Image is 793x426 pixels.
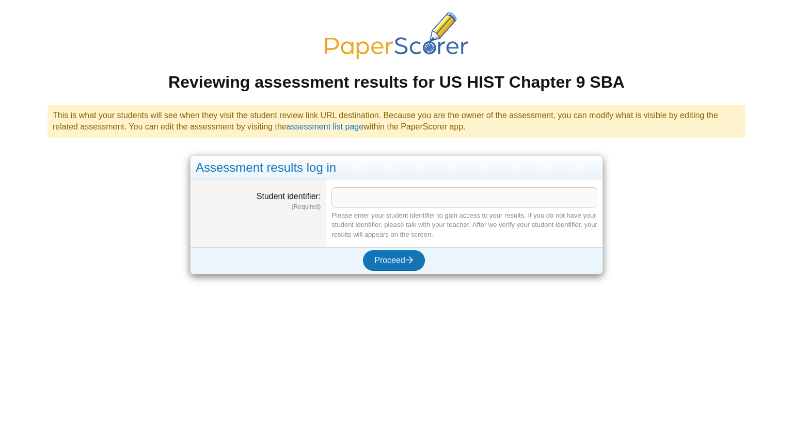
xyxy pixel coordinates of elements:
a: assessment list page [287,122,363,131]
h1: Reviewing assessment results for US HIST Chapter 9 SBA [42,71,751,94]
label: Student identifier [257,192,321,201]
button: Proceed [363,250,425,271]
div: This is what your students will see when they visit the student review link URL destination. Beca... [47,105,746,138]
dfn: (Required) [196,203,321,211]
img: PaperScorer [319,12,474,59]
div: Please enter your student identifier to gain access to your results. If you do not have your stud... [331,211,597,239]
span: Proceed [374,256,414,265]
div: Assessment results log in [191,156,602,180]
